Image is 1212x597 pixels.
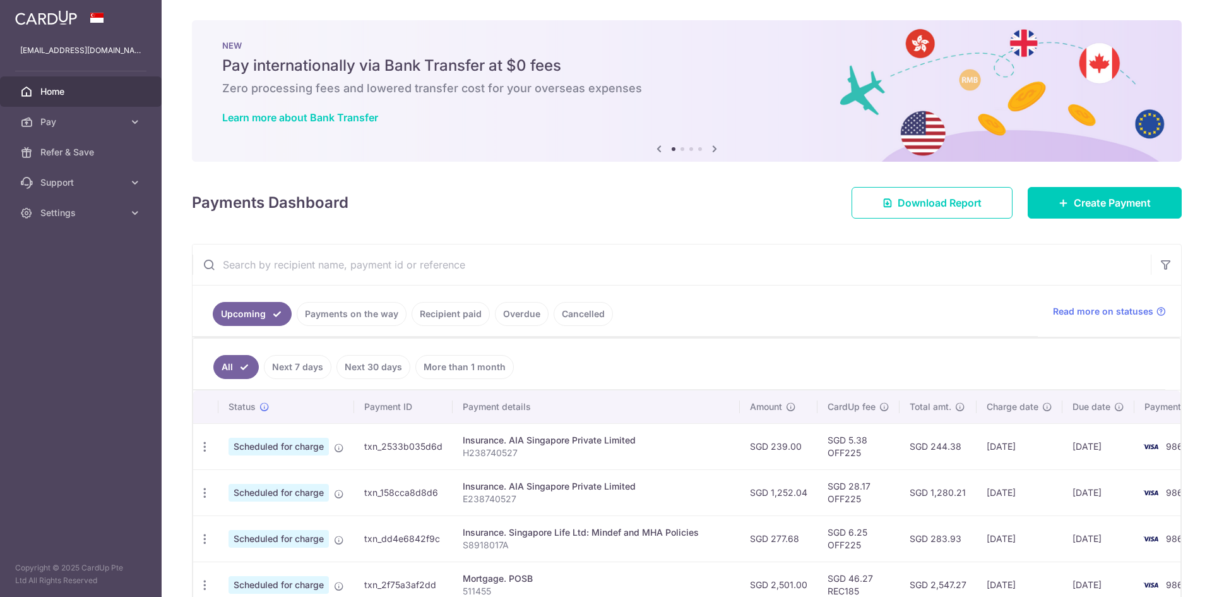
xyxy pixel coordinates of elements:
span: CardUp fee [828,401,876,413]
td: txn_2533b035d6d [354,423,453,469]
div: Insurance. AIA Singapore Private Limited [463,480,730,493]
td: SGD 28.17 OFF225 [817,469,900,516]
p: H238740527 [463,447,730,459]
span: Support [40,176,124,189]
td: SGD 244.38 [900,423,977,469]
span: Scheduled for charge [229,438,329,455]
img: Bank Card [1138,577,1163,593]
td: SGD 1,280.21 [900,469,977,516]
a: All [213,355,259,379]
span: Charge date [987,401,1038,413]
span: Refer & Save [40,146,124,159]
a: Download Report [852,187,1013,219]
span: Total amt. [910,401,951,413]
a: Next 7 days [264,355,331,379]
a: Overdue [495,302,549,326]
td: SGD 5.38 OFF225 [817,423,900,469]
td: [DATE] [1062,469,1134,516]
div: Mortgage. POSB [463,572,730,585]
span: 9862 [1166,441,1189,452]
img: Bank Card [1138,439,1163,454]
td: SGD 239.00 [740,423,817,469]
td: [DATE] [977,423,1062,469]
a: Payments on the way [297,302,407,326]
span: Scheduled for charge [229,484,329,502]
a: Create Payment [1028,187,1182,219]
span: Home [40,85,124,98]
span: Status [229,401,256,413]
a: Learn more about Bank Transfer [222,111,378,124]
td: SGD 1,252.04 [740,469,817,516]
td: SGD 277.68 [740,516,817,562]
span: 9862 [1166,579,1189,590]
h4: Payments Dashboard [192,191,348,214]
td: [DATE] [1062,423,1134,469]
img: Bank Card [1138,531,1163,546]
img: CardUp [15,10,77,25]
td: [DATE] [977,516,1062,562]
a: Recipient paid [412,302,490,326]
span: Scheduled for charge [229,530,329,548]
td: txn_dd4e6842f9c [354,516,453,562]
img: Bank Card [1138,485,1163,500]
p: [EMAIL_ADDRESS][DOMAIN_NAME] [20,44,141,57]
h6: Zero processing fees and lowered transfer cost for your overseas expenses [222,81,1151,96]
span: Download Report [898,195,982,210]
div: Insurance. Singapore Life Ltd: Mindef and MHA Policies [463,526,730,539]
p: S8918017A [463,539,730,552]
input: Search by recipient name, payment id or reference [193,244,1151,285]
a: Upcoming [213,302,292,326]
p: E238740527 [463,493,730,505]
span: Settings [40,207,124,219]
td: [DATE] [1062,516,1134,562]
td: txn_158cca8d8d6 [354,469,453,516]
span: Amount [750,401,782,413]
h5: Pay internationally via Bank Transfer at $0 fees [222,56,1151,76]
a: Cancelled [554,302,613,326]
img: Bank transfer banner [192,20,1182,162]
p: NEW [222,40,1151,51]
th: Payment details [453,390,740,423]
td: [DATE] [977,469,1062,516]
span: Due date [1072,401,1110,413]
a: Read more on statuses [1053,305,1166,318]
span: 9862 [1166,487,1189,498]
span: Read more on statuses [1053,305,1153,318]
th: Payment ID [354,390,453,423]
span: Pay [40,116,124,128]
td: SGD 283.93 [900,516,977,562]
a: More than 1 month [415,355,514,379]
div: Insurance. AIA Singapore Private Limited [463,434,730,447]
span: Scheduled for charge [229,576,329,594]
span: Create Payment [1074,195,1151,210]
td: SGD 6.25 OFF225 [817,516,900,562]
span: 9862 [1166,533,1189,544]
a: Next 30 days [336,355,410,379]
